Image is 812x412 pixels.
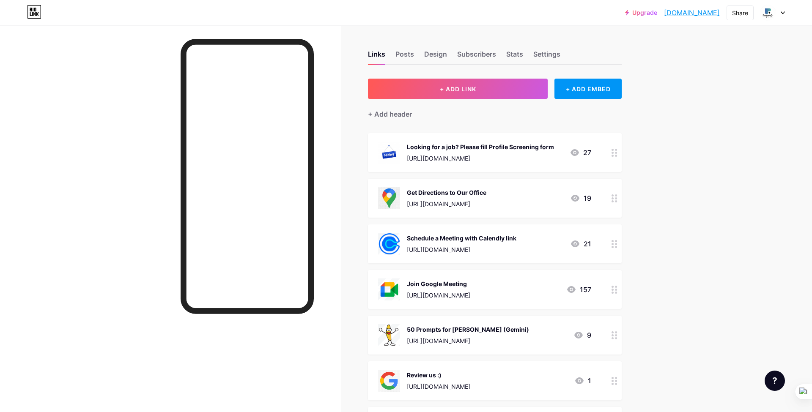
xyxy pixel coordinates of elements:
[378,187,400,209] img: Get Directions to Our Office
[368,49,385,64] div: Links
[570,193,591,203] div: 19
[760,5,776,21] img: The Propals
[407,234,516,243] div: Schedule a Meeting with Calendly link
[625,9,657,16] a: Upgrade
[457,49,496,64] div: Subscribers
[664,8,720,18] a: [DOMAIN_NAME]
[407,371,470,379] div: Review us :)
[407,188,486,197] div: Get Directions to Our Office
[570,147,591,158] div: 27
[378,142,400,164] img: Looking for a job? Please fill Profile Screening form
[574,376,591,386] div: 1
[732,8,748,17] div: Share
[407,142,554,151] div: Looking for a job? Please fill Profile Screening form
[368,109,412,119] div: + Add header
[506,49,523,64] div: Stats
[570,239,591,249] div: 21
[407,199,486,208] div: [URL][DOMAIN_NAME]
[554,79,622,99] div: + ADD EMBED
[378,324,400,346] img: 50 Prompts for Nano Banana (Gemini)
[424,49,447,64] div: Design
[407,336,529,345] div: [URL][DOMAIN_NAME]
[395,49,414,64] div: Posts
[566,284,591,295] div: 157
[407,382,470,391] div: [URL][DOMAIN_NAME]
[407,245,516,254] div: [URL][DOMAIN_NAME]
[368,79,548,99] button: + ADD LINK
[407,154,554,163] div: [URL][DOMAIN_NAME]
[407,325,529,334] div: 50 Prompts for [PERSON_NAME] (Gemini)
[533,49,560,64] div: Settings
[440,85,476,93] span: + ADD LINK
[378,278,400,300] img: Join Google Meeting
[378,370,400,392] img: Review us :)
[407,291,470,300] div: [URL][DOMAIN_NAME]
[378,233,400,255] img: Schedule a Meeting with Calendly link
[407,279,470,288] div: Join Google Meeting
[573,330,591,340] div: 9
